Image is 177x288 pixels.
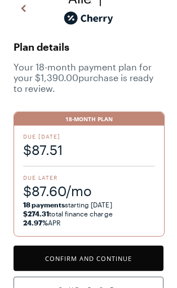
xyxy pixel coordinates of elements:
[23,174,155,181] span: Due Later
[64,10,113,26] img: cherry_black_logo-DrOE_MJI.svg
[14,61,163,94] span: Your 18 -month payment plan for your $1,390.00 purchase is ready to review.
[23,201,65,209] strong: 18 payments
[14,38,163,56] span: Plan details
[23,219,48,227] strong: 24.97%
[23,210,49,218] strong: $274.31
[14,112,164,126] div: 18-Month Plan
[14,246,163,271] button: Confirm and Continue
[23,181,155,200] span: $87.60/mo
[23,132,155,140] span: Due [DATE]
[23,140,155,159] span: $87.51
[23,200,155,227] span: starting [DATE] total finance charge APR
